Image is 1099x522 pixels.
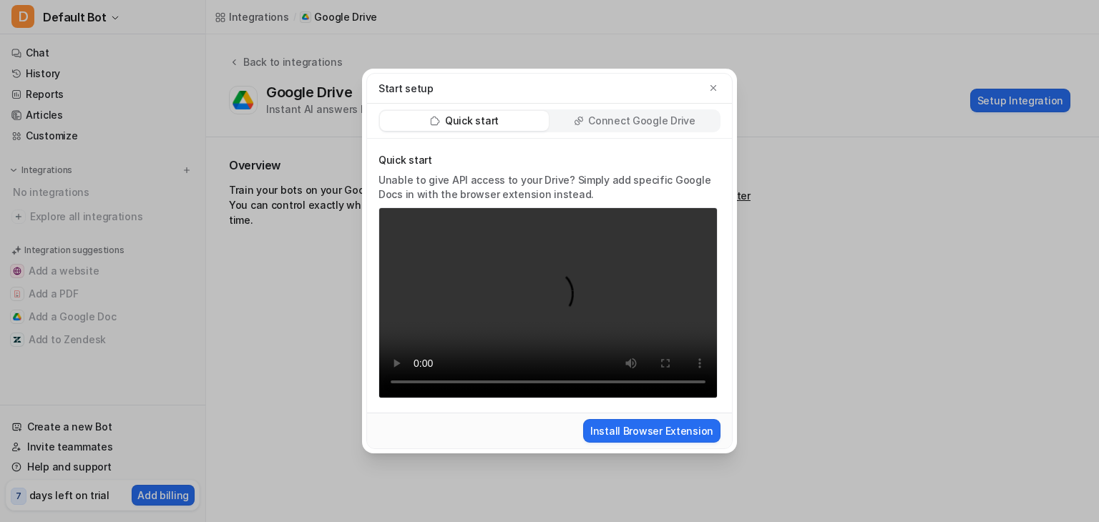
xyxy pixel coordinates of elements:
p: Start setup [378,81,434,96]
p: Quick start [445,114,499,128]
video: Your browser does not support the video tag. [378,207,718,398]
p: Connect Google Drive [588,114,695,128]
p: Quick start [378,153,718,167]
p: Unable to give API access to your Drive? Simply add specific Google Docs in with the browser exte... [378,173,718,202]
button: Install Browser Extension [583,419,721,443]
